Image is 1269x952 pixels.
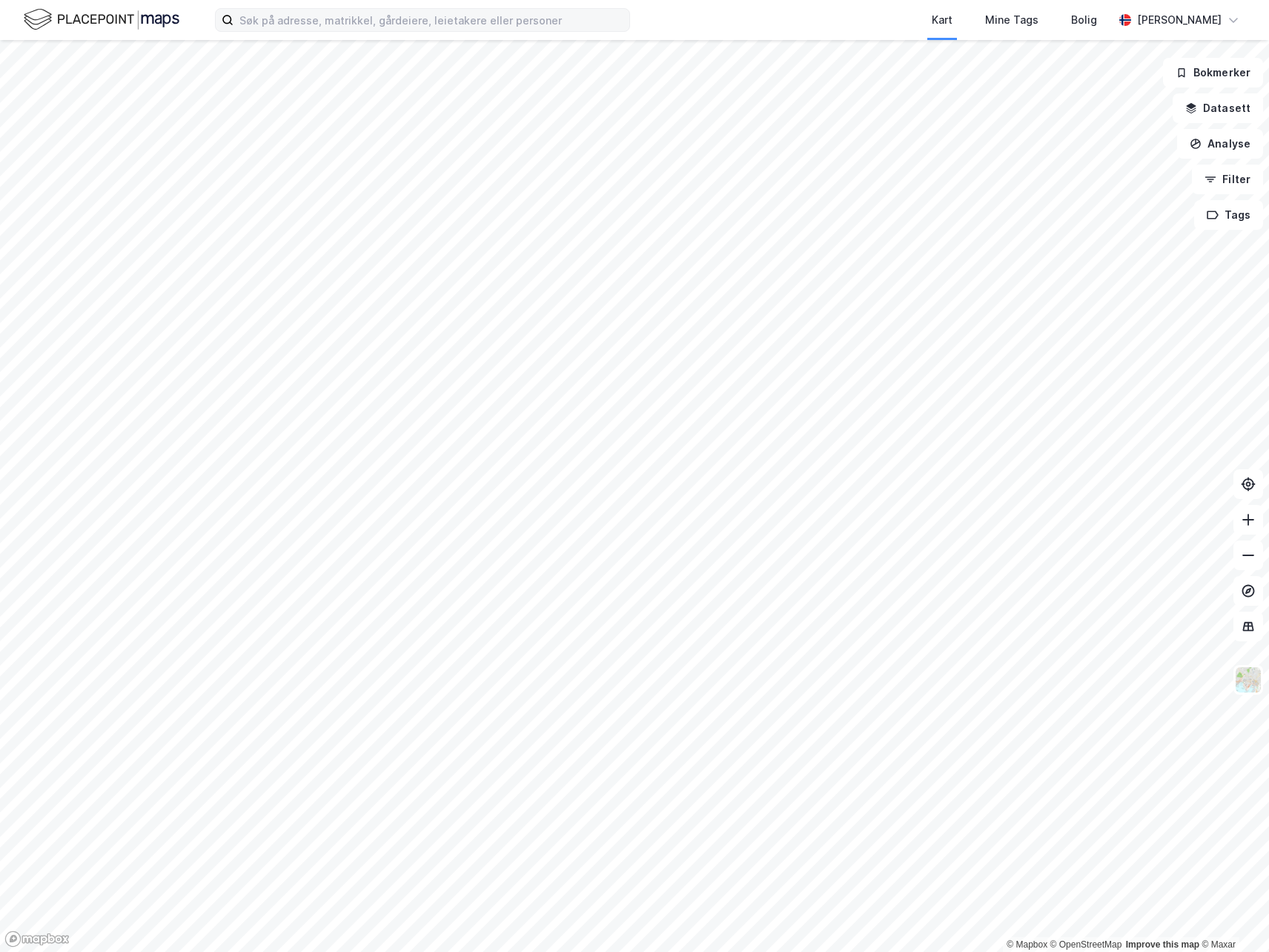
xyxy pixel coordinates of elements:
[4,930,70,948] a: Mapbox homepage
[1137,11,1222,29] div: [PERSON_NAME]
[1194,200,1263,230] button: Tags
[1234,666,1262,694] img: Z
[1195,881,1269,952] iframe: Chat Widget
[1195,881,1269,952] div: Kontrollprogram for chat
[1050,939,1122,950] a: OpenStreetMap
[24,7,179,33] img: logo.f888ab2527a4732fd821a326f86c7f29.svg
[1177,129,1263,159] button: Analyse
[1192,165,1263,194] button: Filter
[1173,93,1263,123] button: Datasett
[932,11,952,29] div: Kart
[233,9,629,31] input: Søk på adresse, matrikkel, gårdeiere, leietakere eller personer
[1163,58,1263,87] button: Bokmerker
[985,11,1038,29] div: Mine Tags
[1007,939,1047,950] a: Mapbox
[1071,11,1097,29] div: Bolig
[1126,939,1199,950] a: Improve this map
